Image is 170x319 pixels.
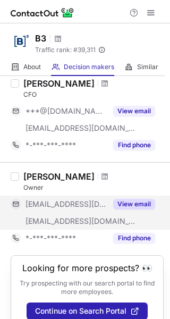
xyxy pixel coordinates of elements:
div: Owner [23,183,164,192]
span: ***@[DOMAIN_NAME] [25,106,107,116]
span: Decision makers [64,63,114,71]
button: Reveal Button [113,106,155,116]
button: Reveal Button [113,233,155,244]
div: [PERSON_NAME] [23,171,95,182]
button: Reveal Button [113,199,155,209]
span: Continue on Search Portal [35,307,126,315]
span: [EMAIL_ADDRESS][DOMAIN_NAME] [25,216,136,226]
span: Traffic rank: # 39,311 [35,46,96,54]
div: CFO [23,90,164,99]
span: About [23,63,41,71]
img: 2408233b1196fb3e67eb0bf344a16e0b [11,30,32,52]
img: ContactOut v5.3.10 [11,6,74,19]
header: Looking for more prospects? 👀 [22,263,152,273]
button: Reveal Button [113,140,155,150]
span: [EMAIL_ADDRESS][DOMAIN_NAME] [25,123,136,133]
h1: B3 [35,32,46,45]
span: [EMAIL_ADDRESS][DOMAIN_NAME] [25,199,107,209]
p: Try prospecting with our search portal to find more employees. [19,279,156,296]
span: Similar [137,63,158,71]
div: [PERSON_NAME] [23,78,95,89]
